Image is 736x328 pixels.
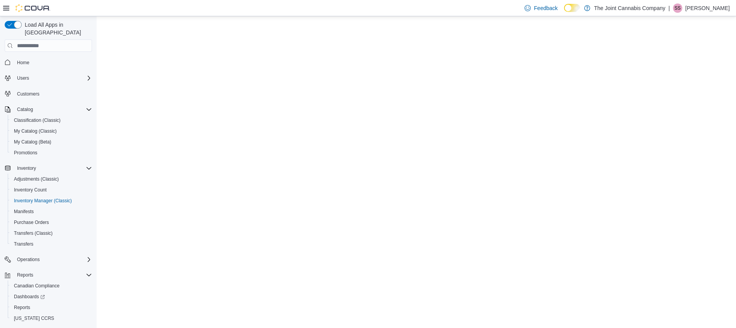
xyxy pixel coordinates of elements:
[17,272,33,278] span: Reports
[8,115,95,126] button: Classification (Classic)
[14,164,92,173] span: Inventory
[11,174,92,184] span: Adjustments (Classic)
[8,280,95,291] button: Canadian Compliance
[14,117,61,123] span: Classification (Classic)
[11,126,92,136] span: My Catalog (Classic)
[685,3,730,13] p: [PERSON_NAME]
[11,281,92,290] span: Canadian Compliance
[8,126,95,137] button: My Catalog (Classic)
[11,148,41,157] a: Promotions
[11,185,50,195] a: Inventory Count
[17,75,29,81] span: Users
[14,230,53,236] span: Transfers (Classic)
[2,163,95,174] button: Inventory
[8,291,95,302] a: Dashboards
[11,174,62,184] a: Adjustments (Classic)
[14,73,32,83] button: Users
[8,302,95,313] button: Reports
[2,56,95,68] button: Home
[11,116,92,125] span: Classification (Classic)
[11,281,63,290] a: Canadian Compliance
[8,195,95,206] button: Inventory Manager (Classic)
[22,21,92,36] span: Load All Apps in [GEOGRAPHIC_DATA]
[8,174,95,184] button: Adjustments (Classic)
[15,4,50,12] img: Cova
[14,164,39,173] button: Inventory
[11,116,64,125] a: Classification (Classic)
[11,229,92,238] span: Transfers (Classic)
[11,137,92,147] span: My Catalog (Beta)
[11,314,57,323] a: [US_STATE] CCRS
[14,208,34,215] span: Manifests
[11,207,37,216] a: Manifests
[14,270,92,280] span: Reports
[14,198,72,204] span: Inventory Manager (Classic)
[14,241,33,247] span: Transfers
[8,217,95,228] button: Purchase Orders
[14,283,60,289] span: Canadian Compliance
[11,185,92,195] span: Inventory Count
[17,91,39,97] span: Customers
[11,303,33,312] a: Reports
[8,184,95,195] button: Inventory Count
[14,89,92,99] span: Customers
[14,139,51,145] span: My Catalog (Beta)
[14,270,36,280] button: Reports
[14,58,32,67] a: Home
[11,196,75,205] a: Inventory Manager (Classic)
[17,165,36,171] span: Inventory
[11,126,60,136] a: My Catalog (Classic)
[14,89,43,99] a: Customers
[17,256,40,263] span: Operations
[8,239,95,249] button: Transfers
[2,270,95,280] button: Reports
[2,254,95,265] button: Operations
[14,219,49,226] span: Purchase Orders
[14,255,43,264] button: Operations
[564,4,580,12] input: Dark Mode
[14,294,45,300] span: Dashboards
[534,4,557,12] span: Feedback
[2,73,95,84] button: Users
[11,239,36,249] a: Transfers
[2,104,95,115] button: Catalog
[8,137,95,147] button: My Catalog (Beta)
[14,73,92,83] span: Users
[14,150,37,156] span: Promotions
[11,148,92,157] span: Promotions
[11,196,92,205] span: Inventory Manager (Classic)
[11,292,92,301] span: Dashboards
[14,255,92,264] span: Operations
[14,176,59,182] span: Adjustments (Classic)
[11,239,92,249] span: Transfers
[11,218,52,227] a: Purchase Orders
[2,88,95,99] button: Customers
[11,292,48,301] a: Dashboards
[14,187,47,193] span: Inventory Count
[14,315,54,321] span: [US_STATE] CCRS
[11,314,92,323] span: Washington CCRS
[14,57,92,67] span: Home
[594,3,665,13] p: The Joint Cannabis Company
[521,0,561,16] a: Feedback
[17,60,29,66] span: Home
[11,229,56,238] a: Transfers (Classic)
[668,3,670,13] p: |
[8,313,95,324] button: [US_STATE] CCRS
[14,128,57,134] span: My Catalog (Classic)
[14,105,36,114] button: Catalog
[14,304,30,311] span: Reports
[17,106,33,113] span: Catalog
[11,207,92,216] span: Manifests
[14,105,92,114] span: Catalog
[673,3,682,13] div: Sagar Sanghera
[8,147,95,158] button: Promotions
[8,206,95,217] button: Manifests
[11,303,92,312] span: Reports
[8,228,95,239] button: Transfers (Classic)
[675,3,681,13] span: SS
[11,218,92,227] span: Purchase Orders
[11,137,55,147] a: My Catalog (Beta)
